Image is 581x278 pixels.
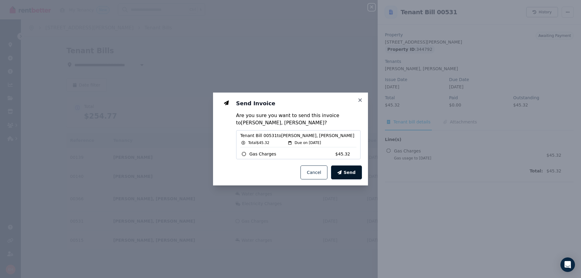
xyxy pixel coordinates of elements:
span: $45.32 [335,151,356,157]
span: Due on [DATE] [295,140,321,145]
span: Total $45.32 [248,140,269,145]
p: Are you sure you want to send this invoice to [PERSON_NAME], [PERSON_NAME] ? [236,112,361,126]
button: Send [331,165,362,179]
h3: Send Invoice [236,100,361,107]
div: Open Intercom Messenger [560,257,575,272]
span: Send [343,169,356,175]
span: Gas Charges [249,151,276,157]
span: Tenant Bill 00531 to [PERSON_NAME], [PERSON_NAME] [240,132,356,139]
button: Cancel [300,165,327,179]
